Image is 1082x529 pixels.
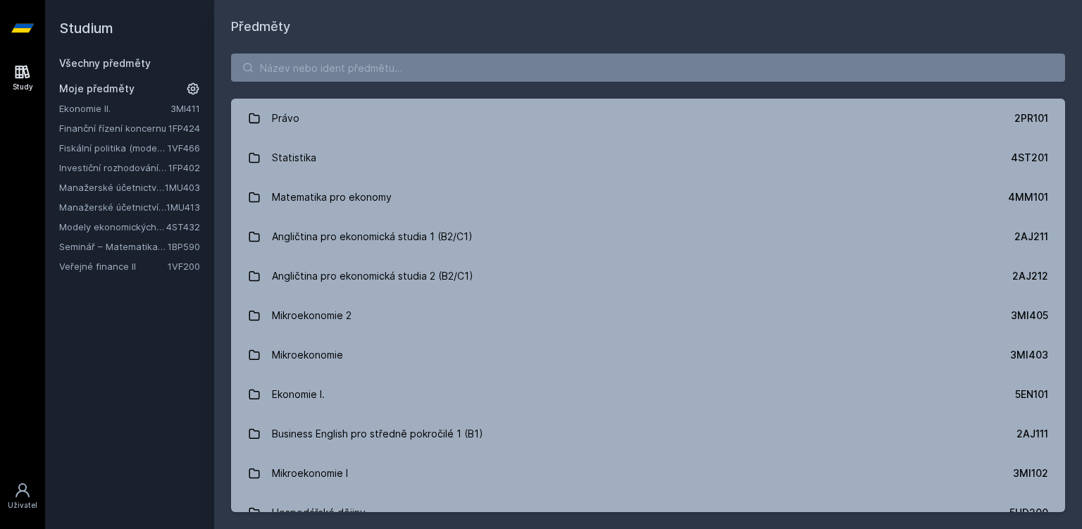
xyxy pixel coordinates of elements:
div: Matematika pro ekonomy [272,183,392,211]
div: Ekonomie I. [272,380,325,409]
a: 1VF200 [168,261,200,272]
div: Statistika [272,144,316,172]
a: Veřejné finance II [59,259,168,273]
div: 2AJ111 [1016,427,1048,441]
div: Business English pro středně pokročilé 1 (B1) [272,420,483,448]
div: 3MI403 [1010,348,1048,362]
div: 2AJ211 [1014,230,1048,244]
a: Právo 2PR101 [231,99,1065,138]
h1: Předměty [231,17,1065,37]
div: 3MI405 [1011,309,1048,323]
a: Investiční rozhodování a dlouhodobé financování [59,161,168,175]
span: Moje předměty [59,82,135,96]
div: 5HD200 [1009,506,1048,520]
a: Angličtina pro ekonomická studia 1 (B2/C1) 2AJ211 [231,217,1065,256]
a: Seminář – Matematika pro finance [59,239,168,254]
a: Modely ekonomických a finančních časových řad [59,220,166,234]
div: 3MI102 [1013,466,1048,480]
a: Ekonomie I. 5EN101 [231,375,1065,414]
div: 2AJ212 [1012,269,1048,283]
a: Angličtina pro ekonomická studia 2 (B2/C1) 2AJ212 [231,256,1065,296]
a: 1FP402 [168,162,200,173]
a: 1MU413 [166,201,200,213]
div: Mikroekonomie 2 [272,301,352,330]
div: Mikroekonomie I [272,459,348,487]
input: Název nebo ident předmětu… [231,54,1065,82]
div: Study [13,82,33,92]
a: Manažerské účetnictví pro vedlejší specializaci [59,200,166,214]
a: Finanční řízení koncernu [59,121,168,135]
a: Matematika pro ekonomy 4MM101 [231,178,1065,217]
a: 1MU403 [165,182,200,193]
a: 1BP590 [168,241,200,252]
a: Uživatel [3,475,42,518]
a: Manažerské účetnictví II. [59,180,165,194]
div: Mikroekonomie [272,341,343,369]
a: Mikroekonomie 3MI403 [231,335,1065,375]
div: 2PR101 [1014,111,1048,125]
a: Mikroekonomie 2 3MI405 [231,296,1065,335]
a: 4ST432 [166,221,200,232]
div: Uživatel [8,500,37,511]
div: 4MM101 [1008,190,1048,204]
div: Angličtina pro ekonomická studia 1 (B2/C1) [272,223,473,251]
a: Business English pro středně pokročilé 1 (B1) 2AJ111 [231,414,1065,454]
a: Study [3,56,42,99]
a: Všechny předměty [59,57,151,69]
a: Ekonomie II. [59,101,170,116]
div: Hospodářské dějiny [272,499,366,527]
div: Angličtina pro ekonomická studia 2 (B2/C1) [272,262,473,290]
a: Fiskální politika (moderní trendy a případové studie) (anglicky) [59,141,168,155]
div: 4ST201 [1011,151,1048,165]
a: Mikroekonomie I 3MI102 [231,454,1065,493]
a: 1FP424 [168,123,200,134]
a: 3MI411 [170,103,200,114]
a: 1VF466 [168,142,200,154]
a: Statistika 4ST201 [231,138,1065,178]
div: 5EN101 [1015,387,1048,402]
div: Právo [272,104,299,132]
